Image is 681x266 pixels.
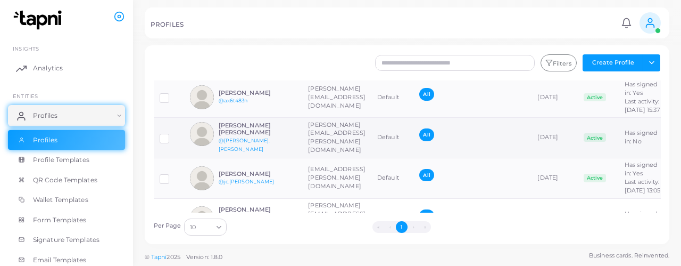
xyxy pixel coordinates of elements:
[302,118,371,158] td: [PERSON_NAME][EMAIL_ADDRESS][PERSON_NAME][DOMAIN_NAME]
[8,190,125,210] a: Wallet Templates
[8,58,125,79] a: Analytics
[8,105,125,126] a: Profiles
[33,235,99,245] span: Signature Templates
[371,198,414,238] td: Default
[625,210,657,226] span: Has signed in: No
[190,222,196,233] span: 10
[371,158,414,198] td: Default
[584,93,606,102] span: Active
[33,111,57,120] span: Profiles
[419,209,434,222] span: All
[10,10,69,30] img: logo
[302,77,371,117] td: [PERSON_NAME][EMAIL_ADDRESS][DOMAIN_NAME]
[33,195,88,205] span: Wallet Templates
[219,179,275,184] a: @jc.[PERSON_NAME]
[531,118,578,158] td: [DATE]
[8,210,125,230] a: Form Templates
[584,133,606,142] span: Active
[625,161,657,177] span: Has signed in: Yes
[167,253,180,262] span: 2025
[583,54,643,71] button: Create Profile
[154,222,181,230] label: Per Page
[184,219,227,236] div: Search for option
[302,158,371,198] td: [EMAIL_ADDRESS][PERSON_NAME][DOMAIN_NAME]
[219,122,297,136] h6: [PERSON_NAME] [PERSON_NAME]
[531,158,578,198] td: [DATE]
[33,175,97,185] span: QR Code Templates
[229,221,574,233] ul: Pagination
[625,98,660,114] span: Last activity: [DATE] 15:37
[8,230,125,250] a: Signature Templates
[219,90,297,96] h6: [PERSON_NAME]
[33,135,57,145] span: Profiles
[190,122,214,146] img: avatar
[584,174,606,182] span: Active
[589,251,669,260] span: Business cards. Reinvented.
[625,80,657,96] span: Has signed in: Yes
[371,77,414,117] td: Default
[219,98,248,103] a: @ax6t483n
[419,88,434,100] span: All
[219,206,297,213] h6: [PERSON_NAME]
[531,77,578,117] td: [DATE]
[197,221,212,233] input: Search for option
[13,93,38,99] span: ENTITIES
[8,150,125,170] a: Profile Templates
[625,129,657,145] span: Has signed in: No
[151,253,167,261] a: Tapni
[371,118,414,158] td: Default
[190,206,214,230] img: avatar
[186,253,223,261] span: Version: 1.8.0
[33,255,87,265] span: Email Templates
[531,198,578,238] td: [DATE]
[190,166,214,190] img: avatar
[13,45,39,52] span: INSIGHTS
[419,128,434,141] span: All
[33,155,89,165] span: Profile Templates
[33,63,63,73] span: Analytics
[33,215,87,225] span: Form Templates
[302,198,371,238] td: [PERSON_NAME][EMAIL_ADDRESS][PERSON_NAME][DOMAIN_NAME]
[219,171,297,178] h6: [PERSON_NAME]
[190,85,214,109] img: avatar
[396,221,408,233] button: Go to page 1
[8,130,125,150] a: Profiles
[151,21,184,28] h5: PROFILES
[8,170,125,190] a: QR Code Templates
[219,138,270,152] a: @[PERSON_NAME].[PERSON_NAME]
[625,178,660,194] span: Last activity: [DATE] 13:05
[145,253,222,262] span: ©
[419,169,434,181] span: All
[541,54,577,71] button: Filters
